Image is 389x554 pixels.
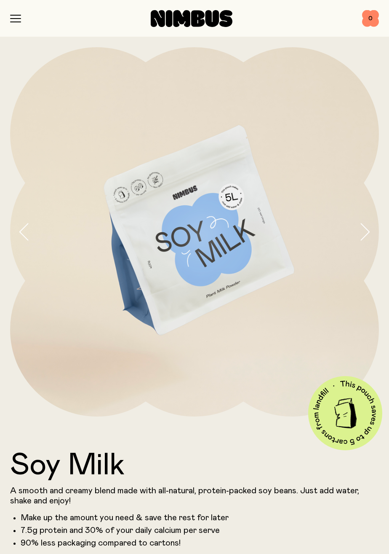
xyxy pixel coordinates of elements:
[21,538,379,548] p: 90% less packaging compared to cartons!
[10,450,379,481] h1: Soy Milk
[10,486,379,506] p: A smooth and creamy blend made with all-natural, protein-packed soy beans. Just add water, shake ...
[21,525,379,535] li: 7.5g protein and 30% of your daily calcium per serve
[21,513,379,523] li: Make up the amount you need & save the rest for later
[362,10,379,27] button: 0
